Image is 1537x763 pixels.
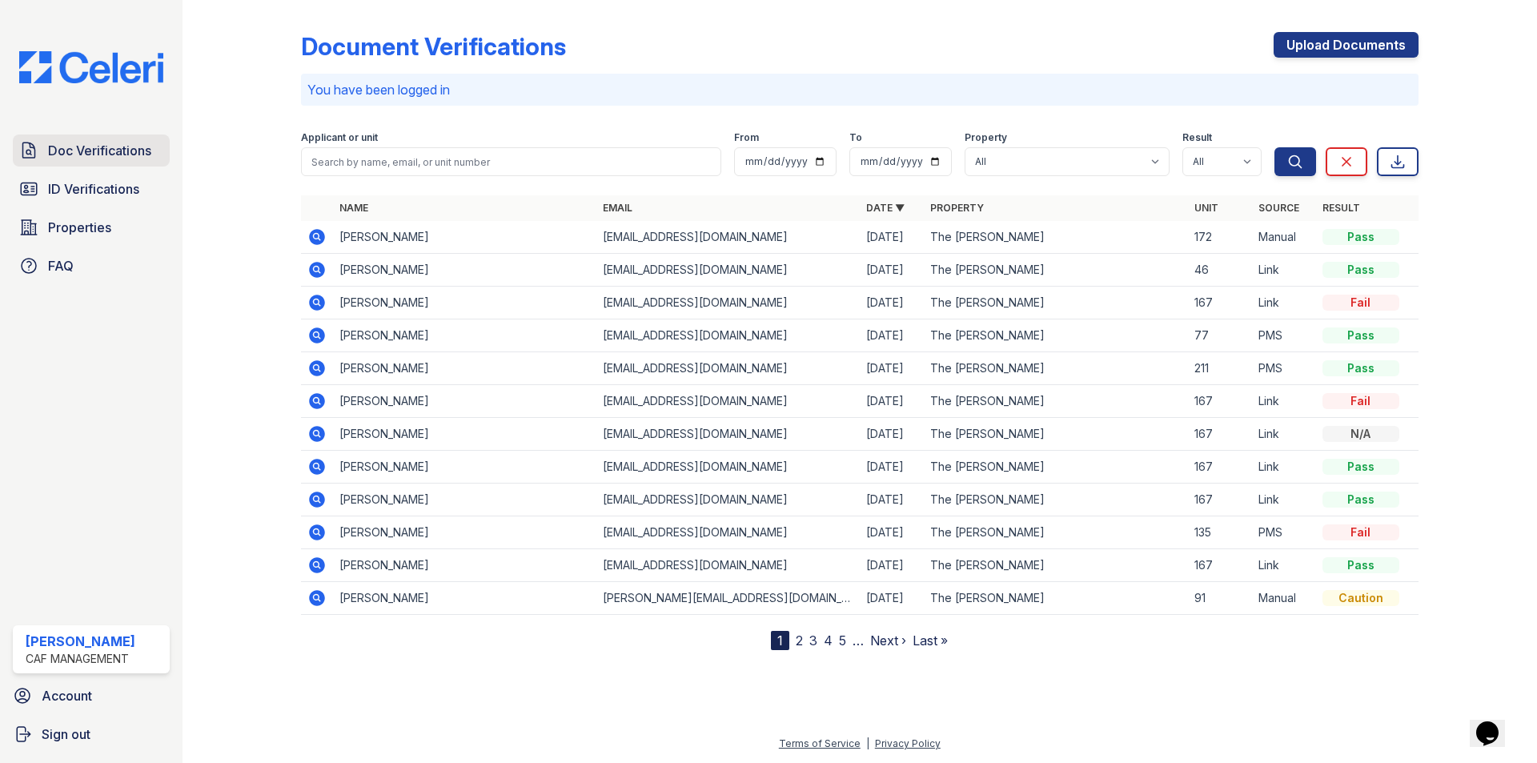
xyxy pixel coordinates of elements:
div: Pass [1322,459,1399,475]
td: Link [1252,549,1316,582]
td: The [PERSON_NAME] [924,451,1187,484]
span: Account [42,686,92,705]
td: 167 [1188,385,1252,418]
td: [PERSON_NAME] [333,451,596,484]
td: 211 [1188,352,1252,385]
div: Fail [1322,393,1399,409]
td: Link [1252,451,1316,484]
td: [DATE] [860,352,924,385]
a: Upload Documents [1274,32,1419,58]
td: The [PERSON_NAME] [924,549,1187,582]
td: The [PERSON_NAME] [924,418,1187,451]
td: Link [1252,418,1316,451]
span: ID Verifications [48,179,139,199]
td: [EMAIL_ADDRESS][DOMAIN_NAME] [596,516,860,549]
a: FAQ [13,250,170,282]
td: [EMAIL_ADDRESS][DOMAIN_NAME] [596,385,860,418]
td: 167 [1188,418,1252,451]
a: Last » [913,632,948,649]
label: Property [965,131,1007,144]
td: [DATE] [860,451,924,484]
td: [PERSON_NAME] [333,484,596,516]
iframe: chat widget [1470,699,1521,747]
div: | [866,737,869,749]
td: [PERSON_NAME] [333,418,596,451]
td: [DATE] [860,221,924,254]
div: Document Verifications [301,32,566,61]
p: You have been logged in [307,80,1412,99]
div: Pass [1322,327,1399,343]
td: [DATE] [860,549,924,582]
input: Search by name, email, or unit number [301,147,721,176]
td: [DATE] [860,385,924,418]
a: Next › [870,632,906,649]
span: … [853,631,864,650]
td: The [PERSON_NAME] [924,582,1187,615]
div: Pass [1322,557,1399,573]
label: Result [1182,131,1212,144]
td: [PERSON_NAME][EMAIL_ADDRESS][DOMAIN_NAME] [596,582,860,615]
a: Name [339,202,368,214]
td: [DATE] [860,319,924,352]
td: The [PERSON_NAME] [924,484,1187,516]
td: [EMAIL_ADDRESS][DOMAIN_NAME] [596,287,860,319]
a: Date ▼ [866,202,905,214]
td: 172 [1188,221,1252,254]
span: FAQ [48,256,74,275]
td: 167 [1188,484,1252,516]
label: Applicant or unit [301,131,378,144]
td: 167 [1188,451,1252,484]
a: 5 [839,632,846,649]
div: Caution [1322,590,1399,606]
td: [EMAIL_ADDRESS][DOMAIN_NAME] [596,319,860,352]
td: [EMAIL_ADDRESS][DOMAIN_NAME] [596,451,860,484]
label: To [849,131,862,144]
a: 2 [796,632,803,649]
td: [EMAIL_ADDRESS][DOMAIN_NAME] [596,549,860,582]
td: [PERSON_NAME] [333,385,596,418]
a: ID Verifications [13,173,170,205]
div: Pass [1322,262,1399,278]
td: 167 [1188,549,1252,582]
div: N/A [1322,426,1399,442]
td: [PERSON_NAME] [333,319,596,352]
a: Unit [1194,202,1218,214]
a: 3 [809,632,817,649]
td: 135 [1188,516,1252,549]
td: [PERSON_NAME] [333,549,596,582]
div: Pass [1322,229,1399,245]
td: 46 [1188,254,1252,287]
td: [DATE] [860,516,924,549]
td: The [PERSON_NAME] [924,254,1187,287]
td: [EMAIL_ADDRESS][DOMAIN_NAME] [596,221,860,254]
td: 77 [1188,319,1252,352]
td: [PERSON_NAME] [333,352,596,385]
div: 1 [771,631,789,650]
td: [DATE] [860,287,924,319]
td: [PERSON_NAME] [333,516,596,549]
div: Fail [1322,295,1399,311]
a: Source [1258,202,1299,214]
td: [PERSON_NAME] [333,254,596,287]
td: [PERSON_NAME] [333,582,596,615]
a: Terms of Service [779,737,861,749]
div: Pass [1322,492,1399,508]
td: [EMAIL_ADDRESS][DOMAIN_NAME] [596,484,860,516]
td: [PERSON_NAME] [333,221,596,254]
a: Account [6,680,176,712]
td: Manual [1252,582,1316,615]
a: 4 [824,632,833,649]
div: CAF Management [26,651,135,667]
td: [EMAIL_ADDRESS][DOMAIN_NAME] [596,418,860,451]
span: Properties [48,218,111,237]
a: Doc Verifications [13,135,170,167]
td: PMS [1252,352,1316,385]
td: The [PERSON_NAME] [924,319,1187,352]
td: Link [1252,287,1316,319]
a: Email [603,202,632,214]
td: The [PERSON_NAME] [924,221,1187,254]
a: Privacy Policy [875,737,941,749]
td: 91 [1188,582,1252,615]
a: Properties [13,211,170,243]
td: Manual [1252,221,1316,254]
